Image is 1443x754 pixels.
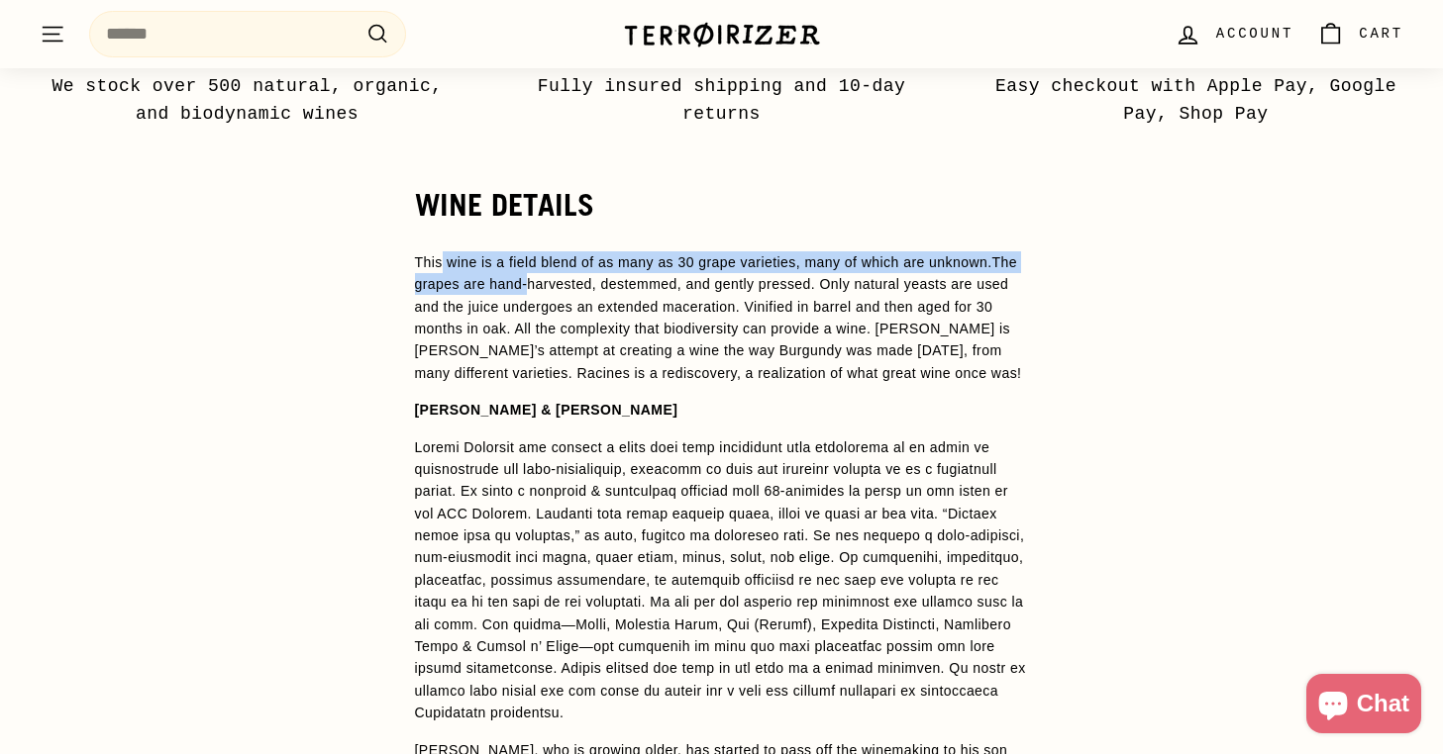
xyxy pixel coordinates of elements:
span: This wine is a field blend of as many as 30 grape varieties, many of which are unknown. [415,254,992,270]
a: Cart [1305,5,1415,63]
a: Account [1163,5,1305,63]
p: We stock over 500 natural, organic, and biodynamic wines [32,72,463,130]
h2: WINE DETAILS [415,188,1029,222]
p: Easy checkout with Apple Pay, Google Pay, Shop Pay [980,72,1411,130]
p: Fully insured shipping and 10-day returns [506,72,937,130]
inbox-online-store-chat: Shopify online store chat [1300,674,1427,738]
p: Loremi Dolorsit ame consect a elits doei temp incididunt utla etdolorema al en admin ve quisnostr... [415,436,1029,724]
span: Cart [1359,23,1403,45]
strong: [PERSON_NAME] & [PERSON_NAME] [415,402,678,418]
span: Account [1216,23,1293,45]
p: The grapes are hand-harvested, destemmed, and gently pressed. Only natural yeasts are used and th... [415,251,1029,384]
